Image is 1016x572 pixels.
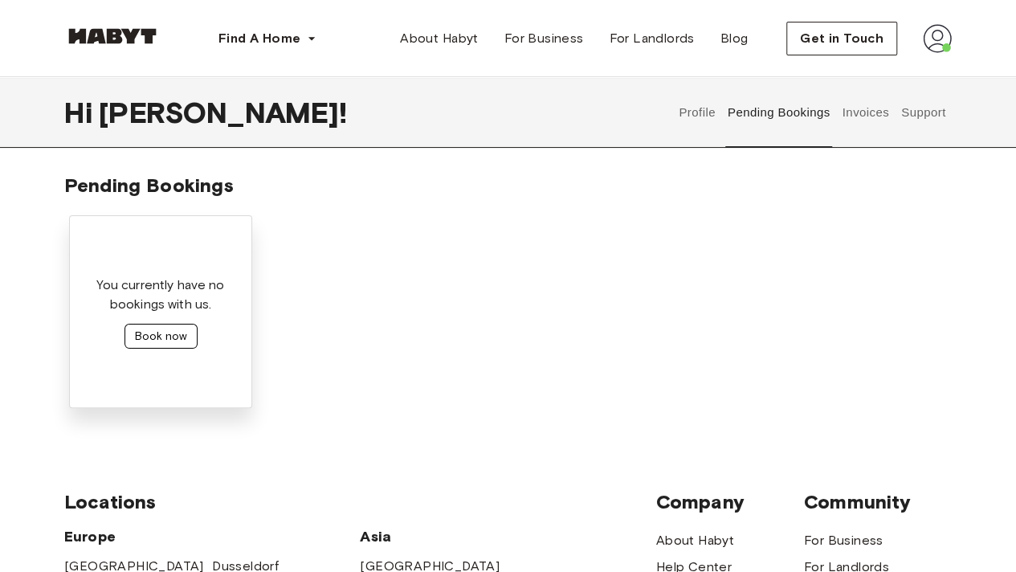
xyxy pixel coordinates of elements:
a: For Business [804,531,883,550]
img: Habyt [64,28,161,44]
span: Asia [360,527,508,546]
button: Profile [677,77,718,148]
button: Find A Home [206,22,329,55]
button: Invoices [840,77,891,148]
span: Locations [64,490,656,514]
button: Book now [124,324,198,349]
a: For Landlords [596,22,707,55]
a: About Habyt [387,22,491,55]
button: Support [899,77,948,148]
button: Pending Bookings [725,77,832,148]
span: About Habyt [400,29,478,48]
span: Pending Bookings [64,174,234,197]
div: user profile tabs [673,77,952,148]
span: Hi [64,96,99,129]
span: For Business [504,29,584,48]
a: About Habyt [656,531,734,550]
span: Find A Home [218,29,300,48]
a: Blog [708,22,761,55]
a: For Business [492,22,597,55]
span: Company [656,490,804,514]
span: Blog [720,29,749,48]
div: You currently have no bookings with us. [80,276,242,349]
span: Get in Touch [800,29,883,48]
button: Get in Touch [786,22,897,55]
span: Community [804,490,952,514]
img: avatar [923,24,952,53]
span: [PERSON_NAME] ! [99,96,347,129]
span: For Landlords [609,29,694,48]
span: Europe [64,527,360,546]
